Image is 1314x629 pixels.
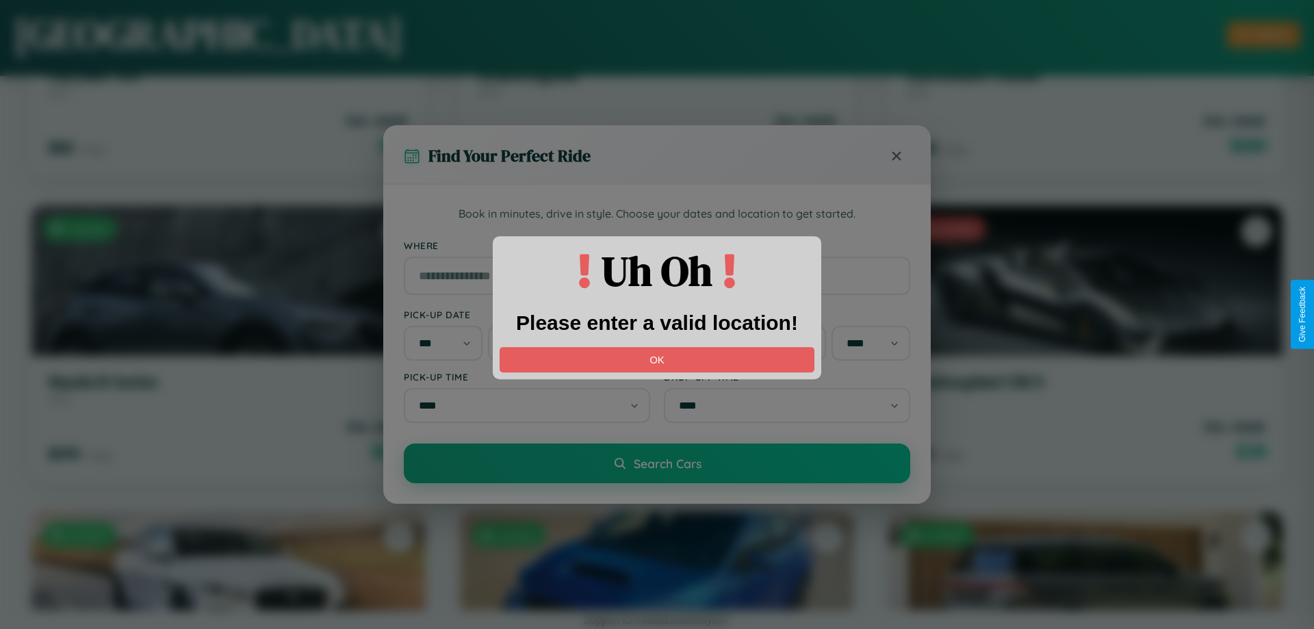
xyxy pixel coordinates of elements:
h3: Find Your Perfect Ride [428,144,591,167]
span: Search Cars [634,456,701,471]
p: Book in minutes, drive in style. Choose your dates and location to get started. [404,205,910,223]
label: Where [404,240,910,251]
label: Drop-off Date [664,309,910,320]
label: Pick-up Date [404,309,650,320]
label: Pick-up Time [404,371,650,383]
label: Drop-off Time [664,371,910,383]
